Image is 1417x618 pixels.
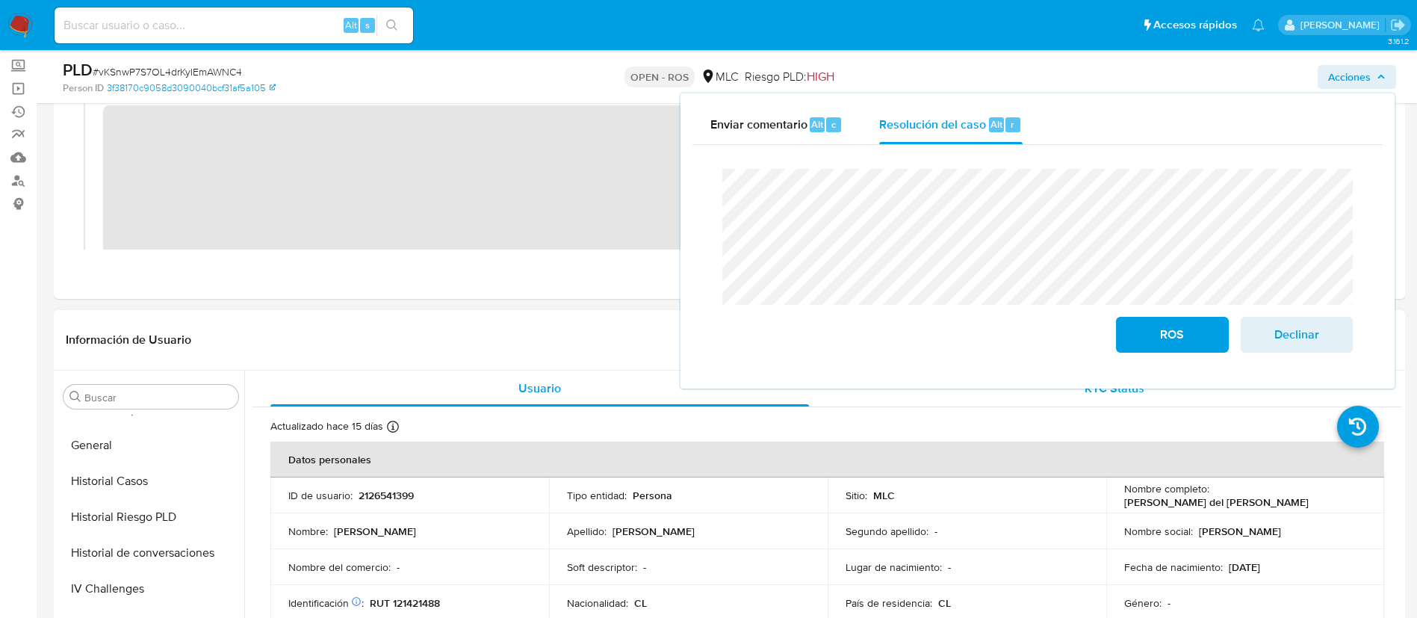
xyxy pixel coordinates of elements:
p: [PERSON_NAME] [334,525,416,538]
p: - [643,560,646,574]
p: CL [938,596,951,610]
span: Usuario [518,380,561,397]
p: Apellido : [567,525,607,538]
button: Buscar [69,391,81,403]
button: ROS [1116,317,1228,353]
span: Declinar [1260,318,1333,351]
p: - [397,560,400,574]
span: Riesgo PLD: [745,69,834,85]
input: Buscar [84,391,232,404]
span: ROS [1135,318,1209,351]
a: Notificaciones [1252,19,1265,31]
p: Nacionalidad : [567,596,628,610]
a: 3f38170c9058d3090040bcf31af5a105 [107,81,276,95]
p: Género : [1124,596,1162,610]
p: MLC [873,489,895,502]
p: CL [634,596,647,610]
p: Nombre social : [1124,525,1193,538]
p: Nombre completo : [1124,482,1209,495]
p: Lugar de nacimiento : [846,560,942,574]
button: General [58,427,244,463]
p: Persona [633,489,672,502]
button: Declinar [1241,317,1353,353]
p: Identificación : [288,596,364,610]
p: Soft descriptor : [567,560,637,574]
span: HIGH [807,68,834,85]
button: Historial de conversaciones [58,535,244,571]
span: Alt [990,117,1002,132]
p: Sitio : [846,489,867,502]
p: Fecha de nacimiento : [1124,560,1223,574]
span: c [831,117,836,132]
p: RUT 121421488 [370,596,440,610]
span: Acciones [1328,65,1371,89]
p: - [934,525,937,538]
p: [PERSON_NAME] del [PERSON_NAME] [1124,495,1309,509]
button: Acciones [1318,65,1396,89]
span: s [365,18,370,32]
p: rociodaniela.benavidescatalan@mercadolibre.cl [1300,18,1385,32]
span: Accesos rápidos [1153,17,1237,33]
span: r [1011,117,1014,132]
p: OPEN - ROS [624,67,695,87]
span: 3.161.2 [1388,35,1410,47]
span: Resolución del caso [879,115,986,132]
p: ID de usuario : [288,489,353,502]
a: Salir [1390,17,1406,33]
p: Tipo entidad : [567,489,627,502]
p: [DATE] [1229,560,1260,574]
p: - [1168,596,1171,610]
b: Person ID [63,81,104,95]
p: Actualizado hace 15 días [270,419,383,433]
h1: Información de Usuario [66,333,191,347]
th: Datos personales [270,442,1384,478]
div: MLC [701,69,739,85]
p: [PERSON_NAME] [613,525,695,538]
p: Segundo apellido : [846,525,928,538]
p: - [948,560,951,574]
p: [PERSON_NAME] [1199,525,1281,538]
button: Historial Casos [58,463,244,499]
span: Alt [345,18,357,32]
input: Buscar usuario o caso... [55,16,413,35]
span: Enviar comentario [710,115,807,132]
p: País de residencia : [846,596,932,610]
b: PLD [63,58,93,81]
span: # vKSnwP7S7OL4drKyIEmAWNC4 [93,64,242,79]
p: Nombre del comercio : [288,560,391,574]
span: Alt [811,117,823,132]
p: 2126541399 [359,489,414,502]
p: Nombre : [288,525,328,538]
button: search-icon [376,15,407,36]
button: Historial Riesgo PLD [58,499,244,535]
button: IV Challenges [58,571,244,607]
